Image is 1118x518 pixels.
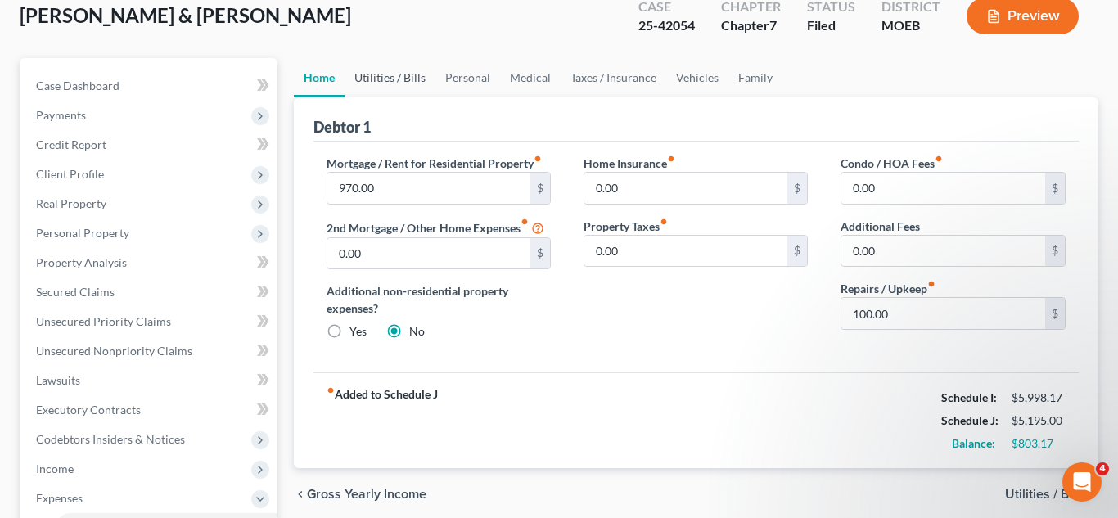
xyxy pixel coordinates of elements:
p: Hi there! [33,116,295,144]
span: Unsecured Priority Claims [36,314,171,328]
div: $ [530,173,550,204]
label: Mortgage / Rent for Residential Property [327,155,542,172]
div: Send us a messageWe'll be back online [DATE] [16,192,311,254]
label: Repairs / Upkeep [841,280,935,297]
span: Search for help [34,278,133,295]
span: Unsecured Nonpriority Claims [36,344,192,358]
a: Property Analysis [23,248,277,277]
span: Case Dashboard [36,79,119,92]
button: Utilities / Bills chevron_right [1005,488,1098,501]
button: Messages [109,367,218,433]
span: Help [259,408,286,420]
label: 2nd Mortgage / Other Home Expenses [327,218,544,237]
div: Chapter [721,16,781,35]
div: $ [530,238,550,269]
a: Vehicles [666,58,728,97]
span: Client Profile [36,167,104,181]
strong: Added to Schedule J [327,386,438,455]
div: $ [787,173,807,204]
input: -- [584,236,788,267]
div: $ [1045,298,1065,329]
label: Condo / HOA Fees [841,155,943,172]
span: Messages [136,408,192,420]
iframe: Intercom live chat [1062,462,1102,502]
label: Additional non-residential property expenses? [327,282,551,317]
strong: Schedule J: [941,413,999,427]
a: Secured Claims [23,277,277,307]
a: Unsecured Nonpriority Claims [23,336,277,366]
input: -- [327,238,531,269]
i: fiber_manual_record [667,155,675,163]
i: fiber_manual_record [935,155,943,163]
i: fiber_manual_record [927,280,935,288]
div: $ [1045,236,1065,267]
button: chevron_left Gross Yearly Income [294,488,426,501]
div: Send us a message [34,206,273,223]
a: Unsecured Priority Claims [23,307,277,336]
label: Yes [349,323,367,340]
span: Executory Contracts [36,403,141,417]
strong: Balance: [952,436,995,450]
span: Property Analysis [36,255,127,269]
a: Medical [500,58,561,97]
span: Utilities / Bills [1005,488,1085,501]
label: Additional Fees [841,218,920,235]
a: Case Dashboard [23,71,277,101]
a: Taxes / Insurance [561,58,666,97]
i: fiber_manual_record [660,218,668,226]
div: Attorney's Disclosure of Compensation [24,357,304,387]
div: Statement of Financial Affairs - Payments Made in the Last 90 days [24,309,304,357]
img: Profile image for Lindsey [257,26,290,59]
a: Lawsuits [23,366,277,395]
a: Family [728,58,782,97]
span: Codebtors Insiders & Notices [36,432,185,446]
span: Expenses [36,491,83,505]
label: Property Taxes [584,218,668,235]
span: Gross Yearly Income [307,488,426,501]
span: Real Property [36,196,106,210]
div: $803.17 [1012,435,1066,452]
img: Profile image for Emma [226,26,259,59]
span: [PERSON_NAME] & [PERSON_NAME] [20,3,351,27]
span: Income [36,462,74,475]
div: $ [1045,173,1065,204]
button: Search for help [24,270,304,303]
strong: Schedule I: [941,390,997,404]
label: Home Insurance [584,155,675,172]
a: Credit Report [23,130,277,160]
p: How can we help? [33,144,295,172]
span: 7 [769,17,777,33]
div: Debtor 1 [313,117,371,137]
a: Personal [435,58,500,97]
span: 4 [1096,462,1109,475]
span: Payments [36,108,86,122]
i: fiber_manual_record [534,155,542,163]
span: Secured Claims [36,285,115,299]
input: -- [841,236,1045,267]
a: Executory Contracts [23,395,277,425]
input: -- [841,173,1045,204]
div: $5,195.00 [1012,412,1066,429]
i: fiber_manual_record [327,386,335,394]
div: Statement of Financial Affairs - Payments Made in the Last 90 days [34,316,274,350]
div: 25-42054 [638,16,695,35]
span: Personal Property [36,226,129,240]
img: Profile image for James [195,26,228,59]
div: Filed [807,16,855,35]
div: MOEB [881,16,940,35]
span: Credit Report [36,137,106,151]
div: $5,998.17 [1012,390,1066,406]
input: -- [327,173,531,204]
div: $ [787,236,807,267]
span: Lawsuits [36,373,80,387]
span: Home [36,408,73,420]
a: Utilities / Bills [345,58,435,97]
img: logo [33,34,162,54]
input: -- [584,173,788,204]
a: Home [294,58,345,97]
i: chevron_left [294,488,307,501]
input: -- [841,298,1045,329]
button: Help [219,367,327,433]
div: We'll be back online [DATE] [34,223,273,241]
div: Attorney's Disclosure of Compensation [34,363,274,381]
